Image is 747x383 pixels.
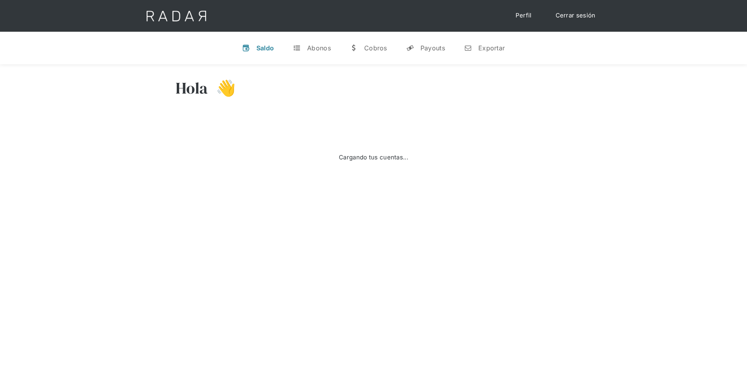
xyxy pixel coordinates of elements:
div: y [406,44,414,52]
div: Payouts [420,44,445,52]
div: Exportar [478,44,505,52]
div: Cargando tus cuentas... [339,153,408,162]
div: w [350,44,358,52]
div: t [293,44,301,52]
div: n [464,44,472,52]
h3: 👋 [208,78,236,98]
a: Perfil [508,8,540,23]
div: Saldo [256,44,274,52]
div: v [242,44,250,52]
div: Abonos [307,44,331,52]
h3: Hola [176,78,208,98]
a: Cerrar sesión [548,8,604,23]
div: Cobros [364,44,387,52]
